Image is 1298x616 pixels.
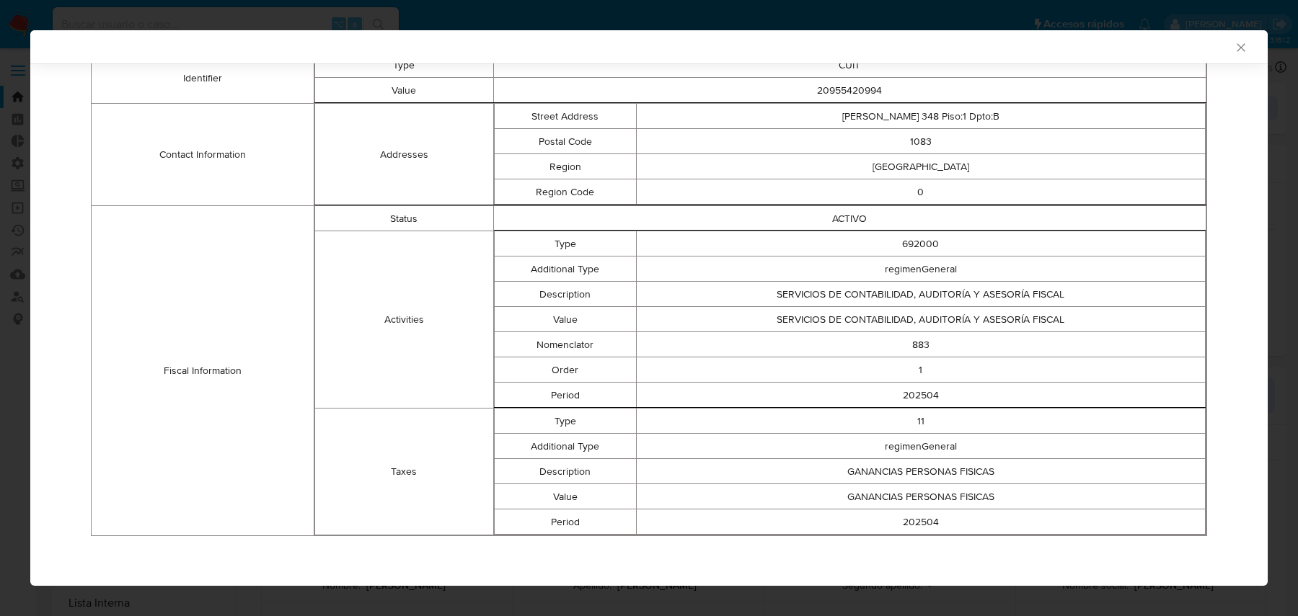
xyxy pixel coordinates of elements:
td: Street Address [494,104,636,129]
td: 202504 [636,509,1205,535]
td: Status [315,206,493,231]
td: GANANCIAS PERSONAS FISICAS [636,459,1205,484]
td: GANANCIAS PERSONAS FISICAS [636,484,1205,509]
td: Nomenclator [494,332,636,357]
button: Cerrar ventana [1234,40,1247,53]
td: SERVICIOS DE CONTABILIDAD, AUDITORÍA Y ASESORÍA FISCAL [636,282,1205,307]
td: Description [494,459,636,484]
td: SERVICIOS DE CONTABILIDAD, AUDITORÍA Y ASESORÍA FISCAL [636,307,1205,332]
td: Value [315,78,493,103]
td: Activities [315,231,493,409]
td: Order [494,357,636,383]
td: [PERSON_NAME] 348 Piso:1 Dpto:B [636,104,1205,129]
div: closure-recommendation-modal [30,30,1268,586]
td: 11 [636,409,1205,434]
td: ACTIVO [493,206,1206,231]
td: Taxes [315,409,493,535]
td: Postal Code [494,129,636,154]
td: Contact Information [92,104,314,206]
td: regimenGeneral [636,434,1205,459]
td: Period [494,509,636,535]
td: 202504 [636,383,1205,408]
td: 692000 [636,231,1205,256]
td: Type [494,409,636,434]
td: Type [315,53,493,78]
td: 0 [636,179,1205,205]
td: Fiscal Information [92,206,314,536]
td: Type [494,231,636,256]
td: Addresses [315,104,493,205]
td: regimenGeneral [636,256,1205,282]
td: 883 [636,332,1205,357]
td: 1083 [636,129,1205,154]
td: Additional Type [494,434,636,459]
td: 20955420994 [493,78,1206,103]
td: Region [494,154,636,179]
td: Additional Type [494,256,636,282]
td: CUIT [493,53,1206,78]
td: Region Code [494,179,636,205]
td: Value [494,484,636,509]
td: Identifier [92,53,314,104]
td: [GEOGRAPHIC_DATA] [636,154,1205,179]
td: 1 [636,357,1205,383]
td: Period [494,383,636,408]
td: Description [494,282,636,307]
td: Value [494,307,636,332]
